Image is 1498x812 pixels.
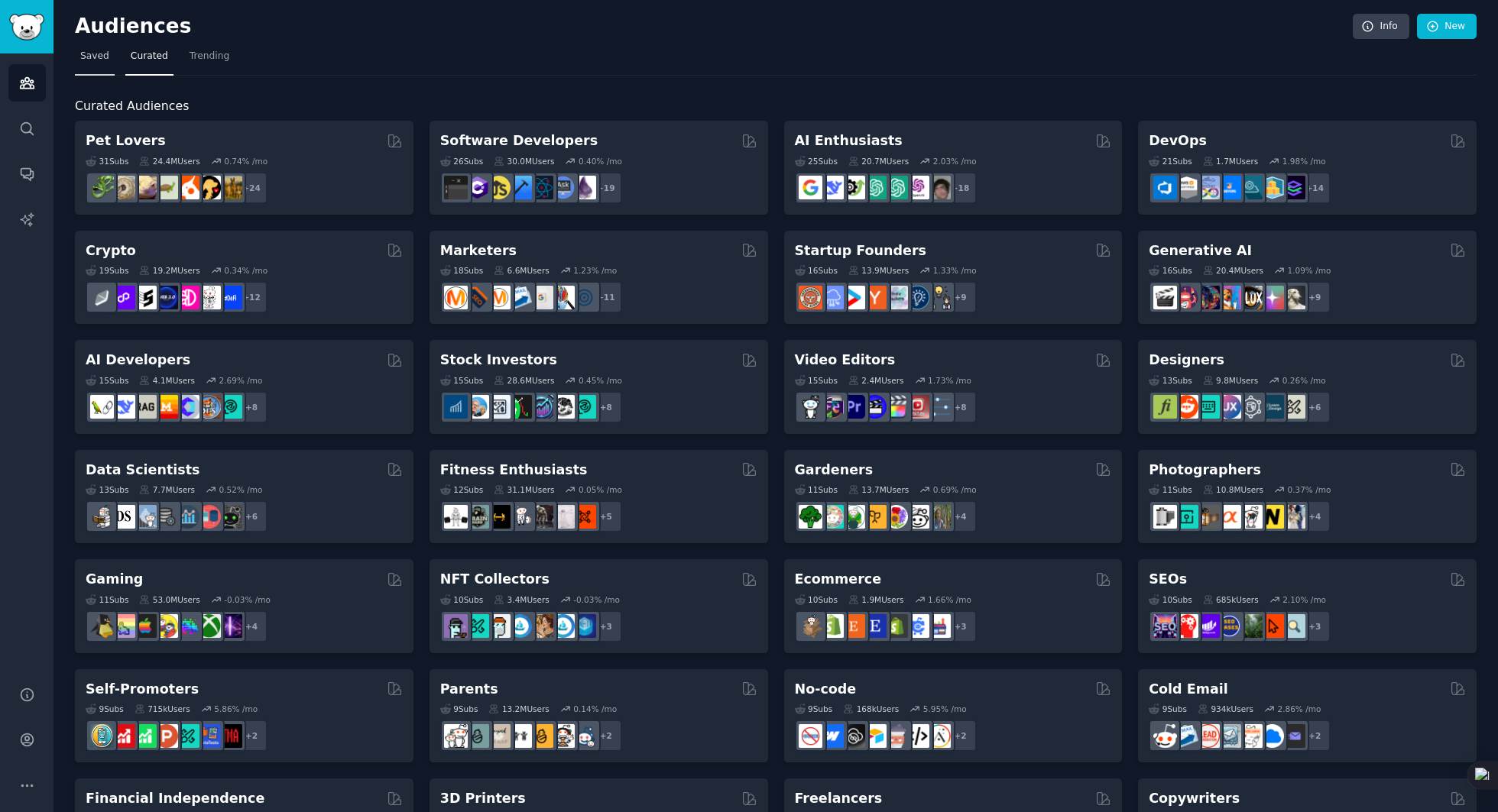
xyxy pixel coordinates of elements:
div: + 5 [590,500,622,532]
img: SEO_cases [1218,614,1241,638]
a: Saved [75,44,115,76]
img: software [444,176,468,199]
h2: Self-Promoters [86,680,199,699]
img: StocksAndTrading [530,395,553,419]
h2: Ecommerce [795,570,882,589]
img: iOSProgramming [508,176,532,199]
div: 15 Sub s [86,375,128,386]
img: chatgpt_prompts_ [884,176,908,199]
div: 1.23 % /mo [573,265,617,276]
img: ArtificalIntelligence [927,176,951,199]
img: B2BSaaS [1260,724,1284,748]
div: 2.10 % /mo [1282,594,1326,605]
img: deepdream [1196,286,1220,309]
div: + 4 [1299,500,1331,532]
img: learndesign [1260,395,1284,419]
img: CozyGamers [112,614,135,638]
img: AskComputerScience [551,176,575,199]
h2: Stock Investors [440,351,557,370]
img: AIDevelopersSociety [219,395,242,419]
div: 16 Sub s [795,265,838,276]
div: 0.26 % /mo [1282,375,1326,386]
div: 20.4M Users [1203,265,1263,276]
div: 1.98 % /mo [1282,156,1326,167]
img: flowers [884,505,908,529]
img: Emailmarketing [1175,724,1198,748]
img: Youtubevideo [906,395,929,419]
img: editors [820,395,844,419]
div: 10 Sub s [440,594,483,605]
div: 28.6M Users [494,375,554,386]
img: toddlers [508,724,532,748]
img: SavageGarden [841,505,865,529]
img: statistics [133,505,157,529]
img: reactnative [530,176,553,199]
div: 9 Sub s [440,704,478,714]
div: 715k Users [135,704,190,714]
img: AItoolsCatalog [841,176,865,199]
div: 6.6M Users [494,265,550,276]
div: 11 Sub s [1149,484,1192,495]
img: aws_cdk [1260,176,1284,199]
img: azuredevops [1153,176,1177,199]
img: personaltraining [572,505,596,529]
div: 1.7M Users [1203,156,1259,167]
img: llmops [197,395,221,419]
div: + 9 [1299,281,1331,313]
img: nocodelowcode [884,724,908,748]
img: cockatiel [176,176,199,199]
img: GummySearch logo [9,14,44,40]
div: 13.2M Users [488,704,549,714]
img: GardenersWorld [927,505,951,529]
img: datasets [197,505,221,529]
img: Local_SEO [1239,614,1263,638]
img: AskMarketing [487,286,511,309]
div: 1.09 % /mo [1287,265,1331,276]
div: 0.05 % /mo [579,484,622,495]
img: Trading [508,395,532,419]
img: GoogleSearchConsole [1260,614,1284,638]
div: 16 Sub s [1149,265,1192,276]
img: growmybusiness [927,286,951,309]
img: technicalanalysis [572,395,596,419]
div: 24.4M Users [139,156,199,167]
img: analytics [176,505,199,529]
div: 15 Sub s [795,375,838,386]
div: 15 Sub s [440,375,483,386]
img: defiblockchain [176,286,199,309]
img: MarketingResearch [551,286,575,309]
img: googleads [530,286,553,309]
img: ballpython [112,176,135,199]
div: 0.74 % /mo [224,156,267,167]
img: seogrowth [1196,614,1220,638]
h2: SEOs [1149,570,1187,589]
div: 25 Sub s [795,156,838,167]
img: sales [1153,724,1177,748]
h2: Marketers [440,241,517,260]
h2: Audiences [75,15,1353,39]
div: + 18 [945,172,977,204]
img: linux_gaming [90,614,114,638]
span: Trending [190,50,229,63]
div: 13.7M Users [848,484,909,495]
img: WeddingPhotography [1282,505,1305,529]
img: shopify [820,614,844,638]
div: 12 Sub s [440,484,483,495]
div: 9.8M Users [1203,375,1259,386]
img: dropship [799,614,822,638]
div: + 12 [235,281,267,313]
img: bigseo [465,286,489,309]
img: ethstaker [133,286,157,309]
div: + 3 [945,610,977,642]
div: -0.03 % /mo [224,594,271,605]
img: GoogleGeminiAI [799,176,822,199]
img: LeadGeneration [1196,724,1220,748]
div: 11 Sub s [86,594,128,605]
img: UXDesign [1218,395,1241,419]
img: CryptoNews [197,286,221,309]
img: DevOpsLinks [1218,176,1241,199]
img: data [219,505,242,529]
img: NewParents [530,724,553,748]
div: 30.0M Users [494,156,554,167]
img: dalle2 [1175,286,1198,309]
